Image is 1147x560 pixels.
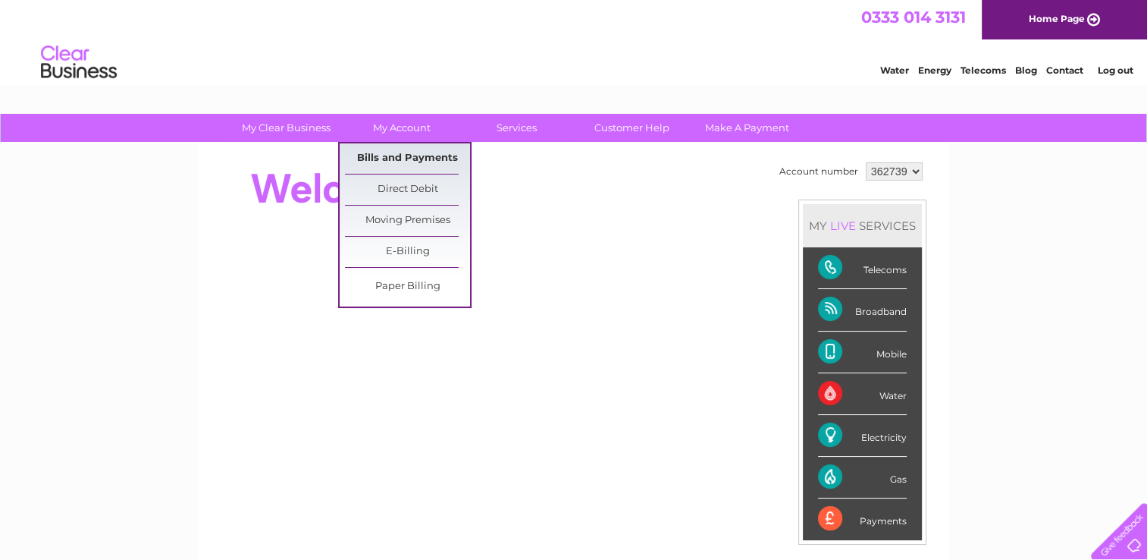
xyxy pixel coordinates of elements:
img: logo.png [40,39,118,86]
div: Telecoms [818,247,907,289]
div: Water [818,373,907,415]
a: Telecoms [961,64,1006,76]
a: 0333 014 3131 [861,8,966,27]
div: Gas [818,457,907,499]
a: Bills and Payments [345,143,470,174]
a: E-Billing [345,237,470,267]
a: Moving Premises [345,206,470,236]
div: MY SERVICES [803,204,922,247]
a: Blog [1015,64,1037,76]
a: Services [454,114,579,142]
a: Customer Help [569,114,694,142]
div: Electricity [818,415,907,457]
a: Log out [1097,64,1133,76]
a: Energy [918,64,951,76]
a: Contact [1046,64,1083,76]
a: Make A Payment [685,114,810,142]
div: Payments [818,499,907,540]
a: Direct Debit [345,175,470,205]
a: My Account [339,114,464,142]
div: Broadband [818,289,907,331]
a: Water [880,64,909,76]
div: Clear Business is a trading name of Verastar Limited (registered in [GEOGRAPHIC_DATA] No. 3667643... [216,8,932,74]
div: Mobile [818,332,907,373]
a: My Clear Business [224,114,349,142]
td: Account number [776,159,862,184]
a: Paper Billing [345,272,470,302]
div: LIVE [827,219,859,233]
